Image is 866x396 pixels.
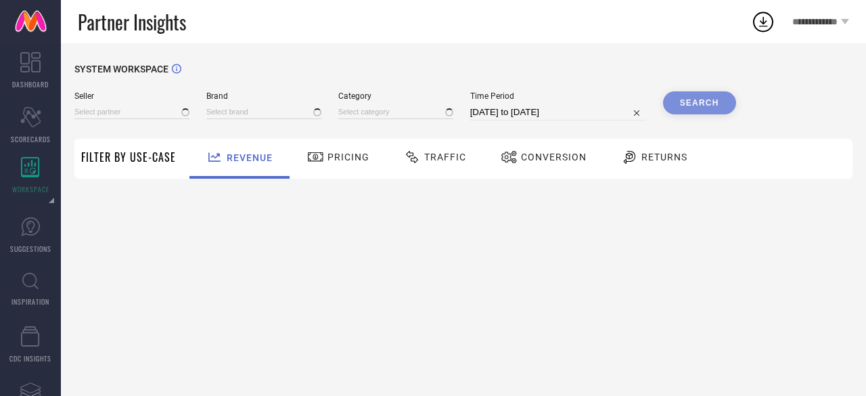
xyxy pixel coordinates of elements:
[74,91,189,101] span: Seller
[338,91,453,101] span: Category
[12,79,49,89] span: DASHBOARD
[12,296,49,307] span: INSPIRATION
[424,152,466,162] span: Traffic
[78,8,186,36] span: Partner Insights
[10,244,51,254] span: SUGGESTIONS
[751,9,775,34] div: Open download list
[470,104,646,120] input: Select time period
[206,105,321,119] input: Select brand
[227,152,273,163] span: Revenue
[11,134,51,144] span: SCORECARDS
[81,149,176,165] span: Filter By Use-Case
[327,152,369,162] span: Pricing
[12,184,49,194] span: WORKSPACE
[206,91,321,101] span: Brand
[9,353,51,364] span: CDC INSIGHTS
[74,64,168,74] span: SYSTEM WORKSPACE
[74,105,189,119] input: Select partner
[641,152,687,162] span: Returns
[338,105,453,119] input: Select category
[521,152,587,162] span: Conversion
[470,91,646,101] span: Time Period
